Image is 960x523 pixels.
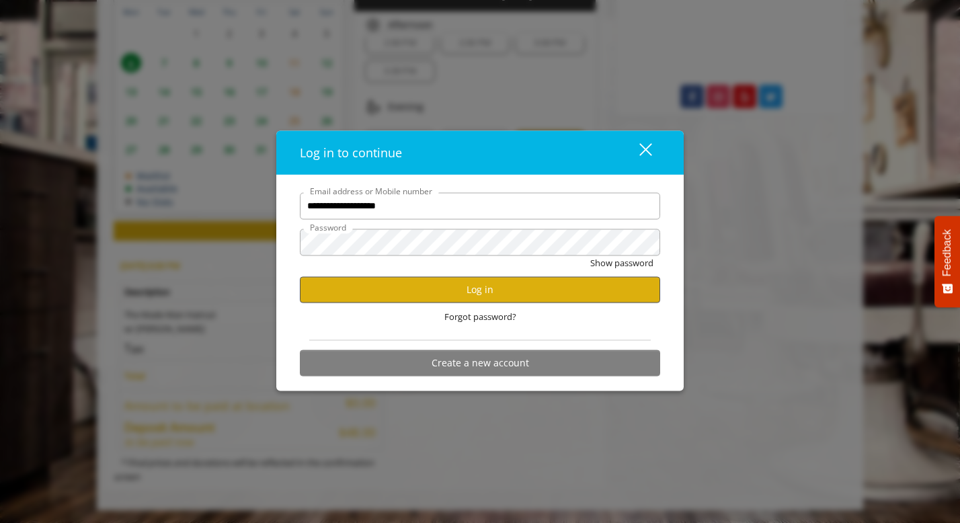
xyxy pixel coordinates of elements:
span: Log in to continue [300,144,402,160]
div: close dialog [624,143,651,163]
button: Log in [300,276,660,303]
label: Email address or Mobile number [303,184,439,197]
label: Password [303,220,353,233]
input: Email address or Mobile number [300,192,660,219]
span: Forgot password? [444,309,516,323]
button: Show password [590,255,653,270]
input: Password [300,229,660,255]
span: Feedback [941,229,953,276]
button: close dialog [614,138,660,166]
button: Feedback - Show survey [934,216,960,307]
button: Create a new account [300,350,660,376]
